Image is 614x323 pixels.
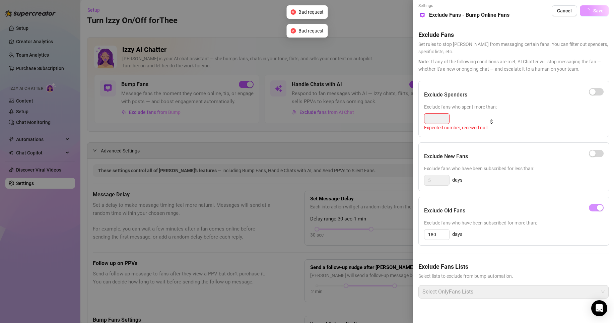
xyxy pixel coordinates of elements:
span: If any of the following conditions are met, AI Chatter will stop messaging the fan — whether it's... [418,58,609,73]
span: close-circle [290,9,296,15]
div: Expected number, received null [424,124,487,131]
h5: Exclude Spenders [424,91,467,99]
span: days [452,231,463,239]
span: Settings [418,3,509,9]
h5: Exclude Fans Lists [418,262,609,271]
span: Bad request [298,8,324,16]
h5: Exclude Old Fans [424,207,465,215]
span: Cancel [557,8,572,13]
span: Set rules to stop [PERSON_NAME] from messaging certain fans. You can filter out spenders, specifi... [418,41,609,55]
span: Note: [418,59,430,64]
h5: Exclude Fans [418,30,609,39]
h5: Exclude Fans - Bump Online Fans [429,11,509,19]
button: Save [580,5,609,16]
span: Save [593,8,604,13]
span: Exclude fans who have been subscribed for more than: [424,219,604,227]
span: loading [586,8,590,13]
div: Open Intercom Messenger [591,300,607,316]
span: close-circle [290,28,296,34]
span: days [452,176,463,184]
h5: Exclude New Fans [424,152,468,160]
button: Cancel [552,5,577,16]
span: $ [490,118,493,126]
span: Bad request [298,27,324,35]
span: Exclude fans who have been subscribed for less than: [424,165,604,172]
span: Select lists to exclude from bump automation. [418,272,609,280]
span: Exclude fans who spent more than: [424,103,604,111]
